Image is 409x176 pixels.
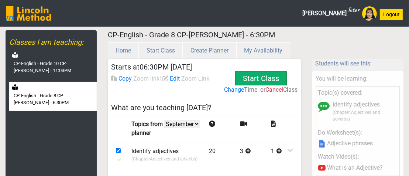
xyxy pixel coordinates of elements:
[111,103,298,112] h5: What are you teaching [DATE]?
[108,47,139,54] a: Home
[283,86,298,93] span: Class
[183,42,236,59] button: Create Planner
[327,141,373,146] label: Adjective phrases
[362,6,377,21] img: Avatar
[134,75,160,82] span: Zoom link
[108,30,403,39] h5: CP-English - Grade 8 CP-[PERSON_NAME] - 6:30PM
[315,59,372,68] label: Students will see this:
[327,165,383,171] label: What is an Adjective?
[236,47,290,54] a: My Availability
[111,74,210,86] label: |
[302,6,359,21] span: [PERSON_NAME]
[14,92,95,106] label: CP-English - Grade 8 CP-[PERSON_NAME] - 6:30PM
[170,74,180,83] label: Edit
[131,156,200,162] p: (Chapter: Adjectives and adverbs )
[260,86,265,93] span: or
[182,75,210,82] span: Zoom Link
[108,42,139,59] button: Home
[333,109,398,122] p: (Chapter: Adjectives and adverbs )
[6,6,51,21] img: SGY6awQAAAABJRU5ErkJggg==
[9,82,97,111] a: CP-English - Grade 8 CP-[PERSON_NAME] - 6:30PM
[224,85,244,94] label: Change
[236,142,267,173] td: 3
[111,62,210,71] h5: Starts at 06:30PM [DATE]
[244,86,257,93] span: Time
[14,60,95,74] label: CP-English - Grade 10 CP-[PERSON_NAME] - 11:03PM
[347,6,359,14] sup: Tutor
[131,147,179,156] label: Identify adjectives
[267,142,298,173] td: 1
[139,47,183,54] a: Start Class
[127,115,205,142] td: Topics from planner
[9,38,97,47] h5: Classes I am teaching:
[235,71,287,85] button: Start Class
[205,142,236,173] td: 20
[380,9,403,20] button: Logout
[9,50,97,79] a: CP-English - Grade 10 CP-[PERSON_NAME] - 11:03PM
[139,42,183,59] button: Start Class
[318,164,326,172] img: /static/media/youtubeIcon.2f027ba9.svg
[236,42,290,59] button: My Availability
[265,85,283,94] label: Cancel
[318,152,360,161] label: Watch Video(s):
[183,47,236,54] a: Create Planner
[318,88,363,97] label: Topic(s) covered:
[333,100,380,109] label: Identify adjectives
[119,74,132,83] label: Copy
[318,140,326,148] img: data:image/png;base64,iVBORw0KGgoAAAANSUhEUgAAAgAAAAIACAYAAAD0eNT6AAAABHNCSVQICAgIfAhkiAAAAAlwSFl...
[318,128,363,137] label: Do Worksheet(s):
[316,74,368,83] label: You will be learning:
